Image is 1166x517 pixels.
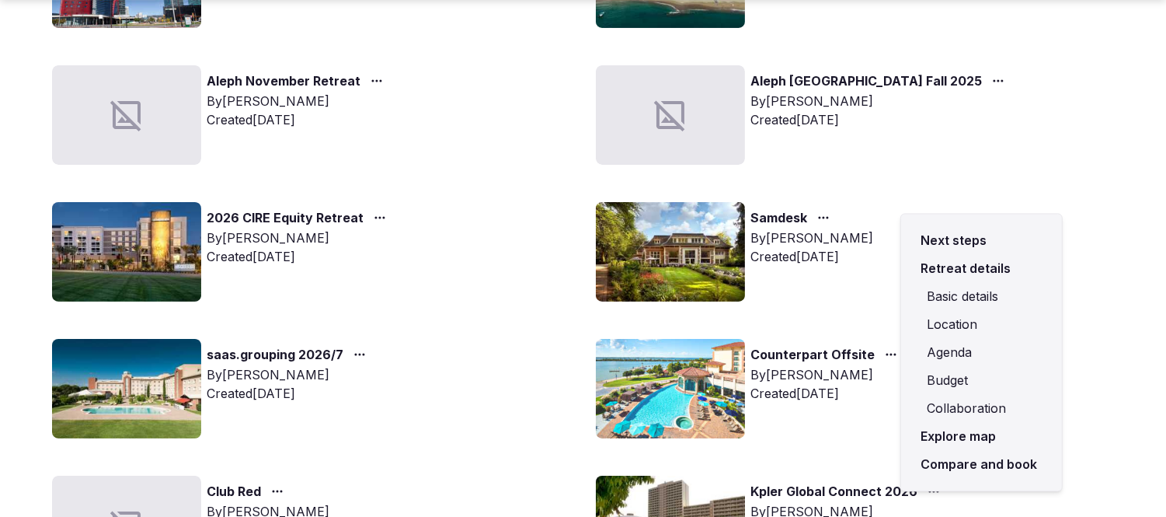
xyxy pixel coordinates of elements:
[914,254,1049,282] a: Retreat details
[914,366,1049,394] a: Budget
[914,226,1049,254] a: Next steps
[914,338,1049,366] a: Agenda
[914,422,1049,450] a: Explore map
[914,450,1049,478] a: Compare and book
[914,282,1049,310] a: Basic details
[914,310,1049,338] a: Location
[914,394,1049,422] a: Collaboration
